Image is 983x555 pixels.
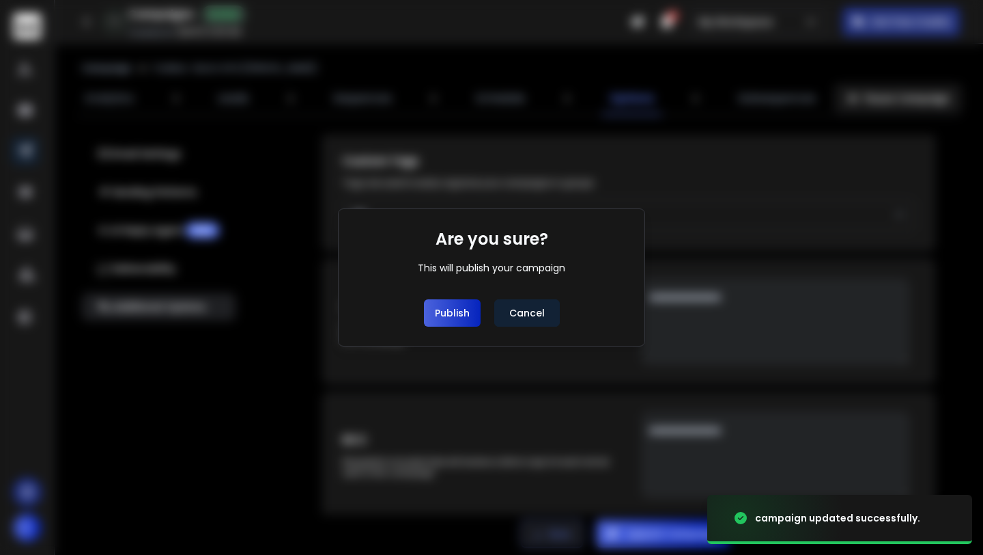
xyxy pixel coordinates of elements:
h1: Are you sure? [436,228,548,250]
div: campaign updated successfully. [755,511,920,525]
button: Cancel [494,299,560,327]
button: Publish [424,299,481,327]
div: This will publish your campaign [418,261,565,275]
